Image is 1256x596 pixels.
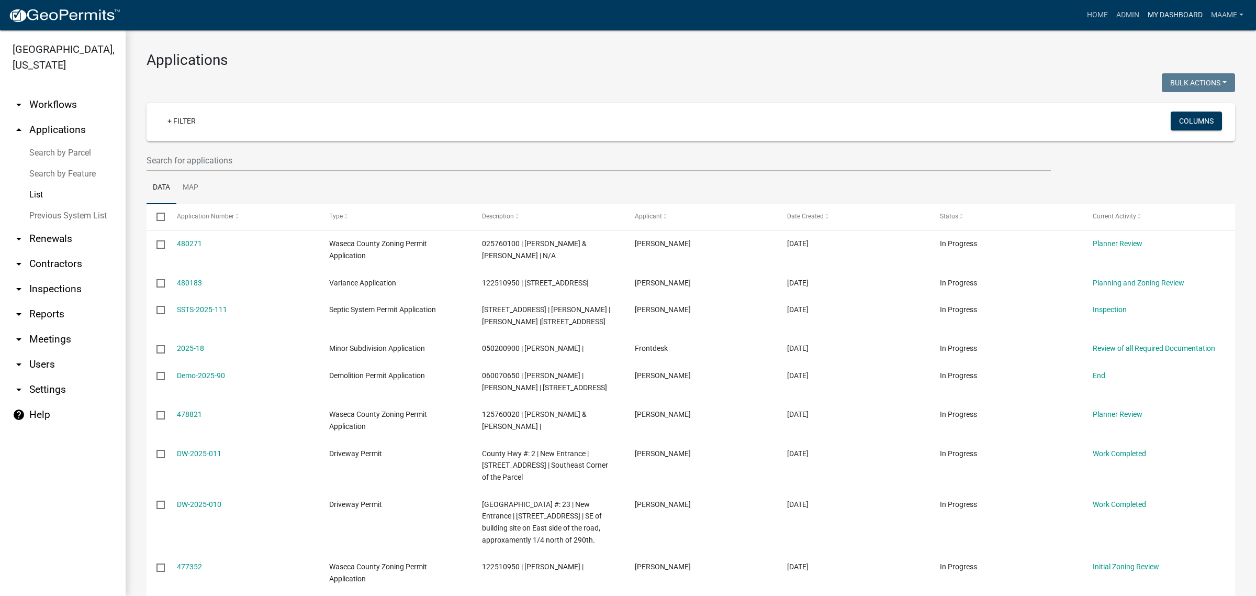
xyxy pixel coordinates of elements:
[177,305,227,314] a: SSTS-2025-111
[940,562,977,571] span: In Progress
[940,500,977,509] span: In Progress
[482,305,610,326] span: 33960 98TH ST | MICHAEL K ELLIS | BARBARA A PELSON-ELLIS |33960 98TH ST
[1093,500,1146,509] a: Work Completed
[1093,279,1184,287] a: Planning and Zoning Review
[147,204,166,229] datatable-header-cell: Select
[13,233,25,245] i: arrow_drop_down
[482,279,589,287] span: 122510950 | 37049 FAWN AVE | 2,7
[177,344,204,352] a: 2025-18
[777,204,930,229] datatable-header-cell: Date Created
[624,204,777,229] datatable-header-cell: Applicant
[329,371,425,380] span: Demolition Permit Application
[635,410,691,418] span: William Poppe
[635,279,691,287] span: Matt Thompsen
[940,410,977,418] span: In Progress
[787,410,809,418] span: 09/15/2025
[13,258,25,270] i: arrow_drop_down
[177,279,202,287] a: 480183
[940,239,977,248] span: In Progress
[1093,449,1146,458] a: Work Completed
[177,449,221,458] a: DW-2025-011
[1171,112,1222,130] button: Columns
[13,333,25,346] i: arrow_drop_down
[177,213,234,220] span: Application Number
[1093,562,1159,571] a: Initial Zoning Review
[787,371,809,380] span: 09/16/2025
[329,449,382,458] span: Driveway Permit
[1093,239,1142,248] a: Planner Review
[319,204,472,229] datatable-header-cell: Type
[1093,344,1215,352] a: Review of all Required Documentation
[147,171,176,205] a: Data
[482,213,514,220] span: Description
[177,500,221,509] a: DW-2025-010
[1207,5,1248,25] a: Maame
[1083,5,1112,25] a: Home
[482,371,607,392] span: 060070650 | JACOB M WOLFF | DANIELLE C WOLFF | 42860 CO LINE RD
[482,410,587,431] span: 125760020 | LISA K & WILLIAM K POPPE |
[787,449,809,458] span: 09/15/2025
[166,204,319,229] datatable-header-cell: Application Number
[177,410,202,418] a: 478821
[329,305,436,314] span: Septic System Permit Application
[1093,410,1142,418] a: Planner Review
[329,562,427,583] span: Waseca County Zoning Permit Application
[159,112,204,130] a: + Filter
[1082,204,1235,229] datatable-header-cell: Current Activity
[940,213,958,220] span: Status
[329,500,382,509] span: Driveway Permit
[1112,5,1143,25] a: Admin
[482,562,584,571] span: 122510950 | MATT THOMPSEN |
[787,279,809,287] span: 09/18/2025
[329,344,425,352] span: Minor Subdivision Application
[635,344,668,352] span: Frontdesk
[176,171,205,205] a: Map
[787,305,809,314] span: 09/16/2025
[472,204,625,229] datatable-header-cell: Description
[177,239,202,248] a: 480271
[329,213,343,220] span: Type
[177,371,225,380] a: Demo-2025-90
[635,562,691,571] span: Matt Thompsen
[147,51,1235,69] h3: Applications
[1093,305,1127,314] a: Inspection
[635,371,691,380] span: Jacob Wolff
[147,150,1051,171] input: Search for applications
[930,204,1083,229] datatable-header-cell: Status
[940,449,977,458] span: In Progress
[787,239,809,248] span: 09/18/2025
[940,305,977,314] span: In Progress
[940,279,977,287] span: In Progress
[482,449,608,482] span: County Hwy #: 2 | New Entrance | 6583 360TH AVE | Southeast Corner of the Parcel
[635,239,691,248] span: Lucas Boelter
[13,98,25,111] i: arrow_drop_down
[1093,371,1105,380] a: End
[1093,213,1136,220] span: Current Activity
[787,344,809,352] span: 09/16/2025
[787,562,809,571] span: 09/11/2025
[177,562,202,571] a: 477352
[13,308,25,321] i: arrow_drop_down
[13,283,25,295] i: arrow_drop_down
[1162,73,1235,92] button: Bulk Actions
[787,500,809,509] span: 09/12/2025
[635,500,691,509] span: Daniel Kuhns
[635,449,691,458] span: Kyle Skoglund
[482,500,602,544] span: County Hwy #: 23 | New Entrance | 29329 WILTON RIVER RD W | SE of building site on East side of t...
[329,410,427,431] span: Waseca County Zoning Permit Application
[787,213,824,220] span: Date Created
[482,344,584,352] span: 050200900 | GARY G MITTELSTEADT |
[1143,5,1207,25] a: My Dashboard
[13,383,25,396] i: arrow_drop_down
[940,371,977,380] span: In Progress
[635,305,691,314] span: Phillip Schleicher
[635,213,662,220] span: Applicant
[13,409,25,421] i: help
[13,358,25,371] i: arrow_drop_down
[940,344,977,352] span: In Progress
[482,239,587,260] span: 025760100 | LUCAS & ARIANA L BOELTER | N/A
[329,239,427,260] span: Waseca County Zoning Permit Application
[329,279,396,287] span: Variance Application
[13,124,25,136] i: arrow_drop_up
